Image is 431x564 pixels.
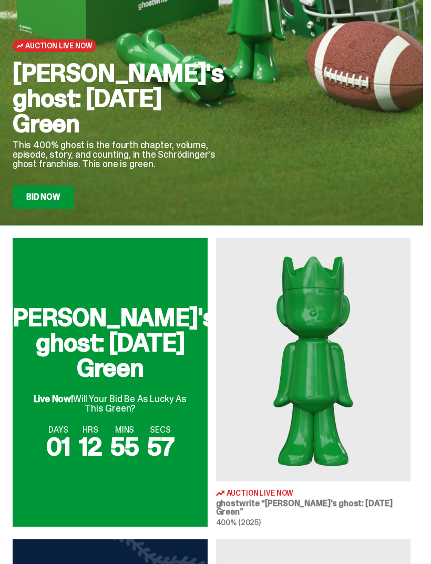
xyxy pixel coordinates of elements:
[13,186,74,209] a: Bid Now
[216,238,411,527] a: Schrödinger's ghost: Sunday Green Auction Live Now
[216,499,411,516] h3: ghostwrite “[PERSON_NAME]'s ghost: [DATE] Green”
[13,140,224,169] p: This 400% ghost is the fourth chapter, volume, episode, story, and counting, in the Schrödinger’s...
[79,426,102,434] span: HRS
[216,238,411,481] img: Schrödinger's ghost: Sunday Green
[110,430,139,463] span: 55
[46,430,70,463] span: 01
[79,430,102,463] span: 12
[13,60,224,136] h2: [PERSON_NAME]'s ghost: [DATE] Green
[147,426,174,434] span: SECS
[25,42,92,50] span: Auction Live Now
[110,426,139,434] span: MINS
[46,426,70,434] span: DAYS
[34,393,73,405] span: Live Now!
[4,305,215,381] h2: [PERSON_NAME]'s ghost: [DATE] Green
[227,489,294,497] span: Auction Live Now
[147,430,174,463] span: 57
[216,518,261,527] span: 400% (2025)
[25,385,195,413] div: Will Your Bid Be As Lucky As This Green?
